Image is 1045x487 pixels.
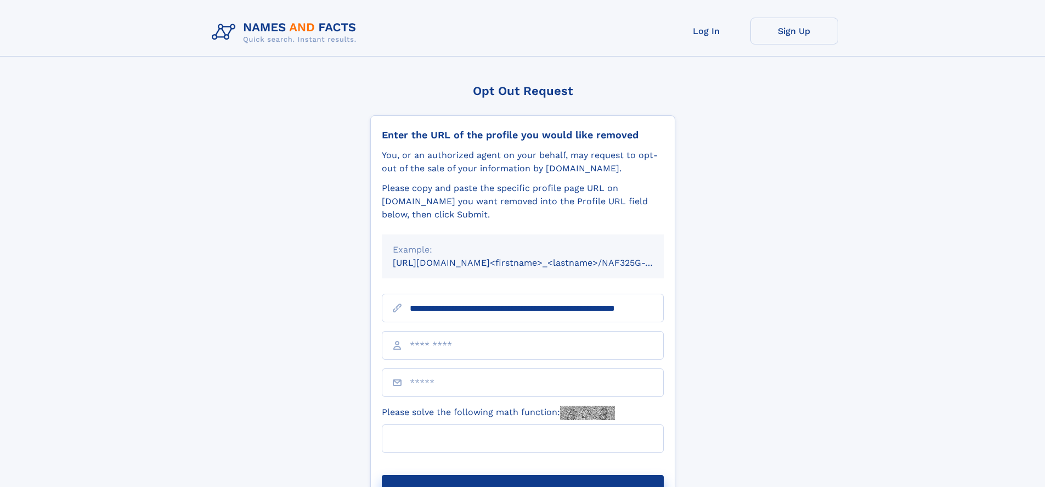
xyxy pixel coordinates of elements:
[382,406,615,420] label: Please solve the following math function:
[382,149,664,175] div: You, or an authorized agent on your behalf, may request to opt-out of the sale of your informatio...
[663,18,750,44] a: Log In
[382,182,664,221] div: Please copy and paste the specific profile page URL on [DOMAIN_NAME] you want removed into the Pr...
[382,129,664,141] div: Enter the URL of the profile you would like removed
[370,84,675,98] div: Opt Out Request
[207,18,365,47] img: Logo Names and Facts
[750,18,838,44] a: Sign Up
[393,258,685,268] small: [URL][DOMAIN_NAME]<firstname>_<lastname>/NAF325G-xxxxxxxx
[393,243,653,256] div: Example:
